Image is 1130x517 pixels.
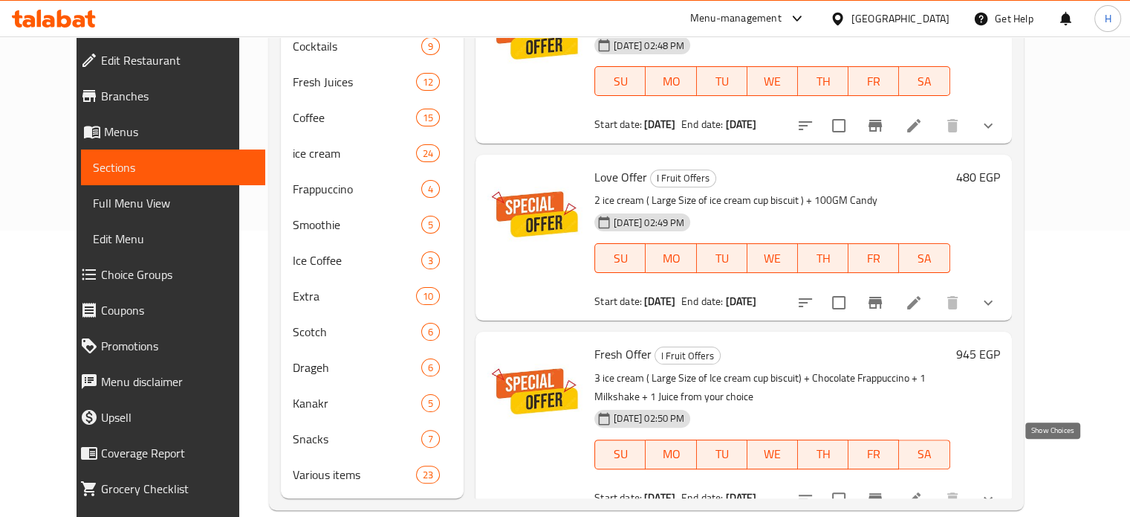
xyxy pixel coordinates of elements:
b: [DATE] [644,115,675,134]
button: delete [935,481,970,517]
div: Fresh Juices12 [281,64,464,100]
div: I Fruit Offers [650,170,716,187]
span: TU [703,443,741,465]
a: Choice Groups [68,257,265,292]
a: Edit menu item [905,117,923,135]
div: items [416,73,440,91]
button: TH [798,66,848,96]
span: Ice Coffee [293,251,421,269]
div: Various items23 [281,457,464,492]
button: MO [646,66,696,96]
span: Grocery Checklist [101,480,253,498]
button: FR [848,243,899,273]
div: ice cream24 [281,135,464,171]
span: Select to update [823,110,854,141]
span: Start date: [594,488,642,507]
button: MO [646,440,696,469]
a: Coupons [68,292,265,328]
button: sort-choices [788,108,823,144]
span: MO [652,71,690,92]
p: 3 ice cream ( Large Size of Ice cream cup biscuit) + Chocolate Frappuccino + 1 Milkshake + 1 Juic... [594,369,949,406]
span: I Fruit Offers [651,170,715,187]
button: SU [594,440,646,469]
span: FR [854,443,893,465]
span: Frappuccino [293,180,421,198]
span: End date: [681,292,723,311]
b: [DATE] [725,292,756,311]
button: delete [935,285,970,321]
span: TU [703,71,741,92]
div: Snacks [293,430,421,448]
b: [DATE] [644,292,675,311]
span: 9 [422,39,439,54]
span: Fresh Juices [293,73,416,91]
button: SA [899,243,949,273]
span: Promotions [101,337,253,355]
a: Menu disclaimer [68,364,265,399]
div: Smoothie5 [281,207,464,243]
span: SA [905,248,944,269]
span: ice cream [293,144,416,162]
div: Smoothie [293,216,421,234]
span: Upsell [101,408,253,426]
button: TU [697,243,747,273]
button: sort-choices [788,285,823,321]
h6: 945 EGP [956,344,1000,365]
div: items [416,466,440,484]
span: Branches [101,87,253,105]
span: 15 [417,111,439,125]
span: MO [652,443,690,465]
span: Menu disclaimer [101,373,253,391]
div: Menu-management [690,10,782,28]
span: FR [854,71,893,92]
b: [DATE] [725,488,756,507]
span: End date: [681,115,723,134]
div: items [421,359,440,376]
span: Drageh [293,359,421,376]
span: 12 [417,75,439,89]
span: Fresh Offer [594,343,652,365]
span: SU [601,71,640,92]
button: show more [970,108,1006,144]
span: 10 [417,289,439,304]
a: Promotions [68,328,265,364]
button: TH [798,243,848,273]
p: 2 ice cream ( Large Size of ice cream cup biscuit ) + 100GM Candy [594,191,949,210]
span: [DATE] 02:49 PM [608,216,690,230]
a: Branches [68,78,265,114]
div: Drageh6 [281,350,464,385]
span: [DATE] 02:48 PM [608,39,690,53]
div: Coffee15 [281,100,464,135]
button: show more [970,285,1006,321]
svg: Show Choices [979,117,997,135]
span: TH [804,248,842,269]
button: FR [848,440,899,469]
div: Cocktails [293,37,421,55]
a: Full Menu View [81,185,265,221]
button: MO [646,243,696,273]
div: items [421,394,440,412]
span: WE [753,71,792,92]
div: items [416,109,440,126]
div: items [421,323,440,341]
b: [DATE] [644,488,675,507]
button: show more [970,481,1006,517]
h6: 480 EGP [956,167,1000,187]
span: WE [753,248,792,269]
div: Extra10 [281,278,464,314]
div: Various items [293,466,416,484]
span: Select to update [823,287,854,318]
span: Menus [104,123,253,141]
button: TH [798,440,848,469]
span: Extra [293,287,416,305]
span: 6 [422,325,439,339]
a: Sections [81,150,265,185]
a: Edit menu item [905,490,923,508]
span: 5 [422,218,439,232]
div: items [421,251,440,269]
span: TH [804,71,842,92]
span: SA [905,71,944,92]
div: items [421,37,440,55]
